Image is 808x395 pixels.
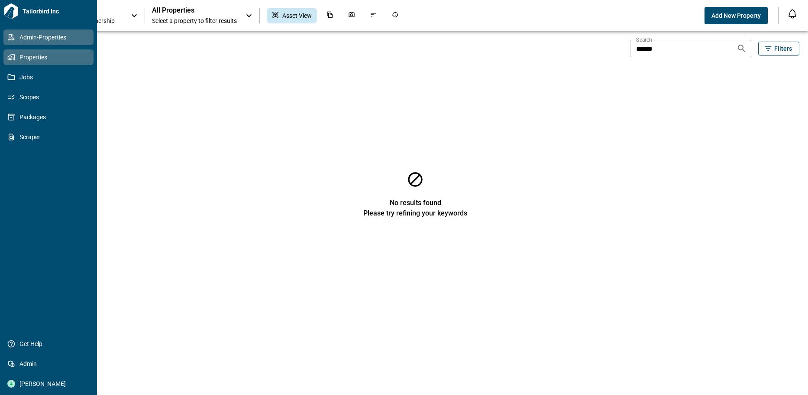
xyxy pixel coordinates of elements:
[3,49,94,65] a: Properties
[343,8,360,23] div: Photos
[15,133,85,141] span: Scraper
[152,16,237,25] span: Select a property to filter results
[3,129,94,145] a: Scraper
[31,44,627,53] span: 19 Properties
[152,6,237,15] span: All Properties
[390,188,441,207] span: No results found
[705,7,768,24] button: Add New Property
[3,29,94,45] a: Admin-Properties
[636,36,652,43] label: Search
[15,340,85,348] span: Get Help
[386,8,404,23] div: Job History
[15,113,85,121] span: Packages
[15,379,85,388] span: [PERSON_NAME]
[758,42,799,55] button: Filters
[774,44,792,53] span: Filters
[15,33,85,42] span: Admin-Properties
[282,11,312,20] span: Asset View
[733,40,750,57] button: Search properties
[15,53,85,62] span: Properties
[15,93,85,101] span: Scopes
[3,69,94,85] a: Jobs
[267,8,317,23] div: Asset View
[365,8,382,23] div: Issues & Info
[15,359,85,368] span: Admin
[15,73,85,82] span: Jobs
[3,356,94,372] a: Admin
[363,207,467,218] span: Please try refining your keywords
[19,7,94,16] span: Tailorbird Inc
[3,89,94,105] a: Scopes
[321,8,339,23] div: Documents
[785,7,799,21] button: Open notification feed
[3,109,94,125] a: Packages
[711,11,761,20] span: Add New Property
